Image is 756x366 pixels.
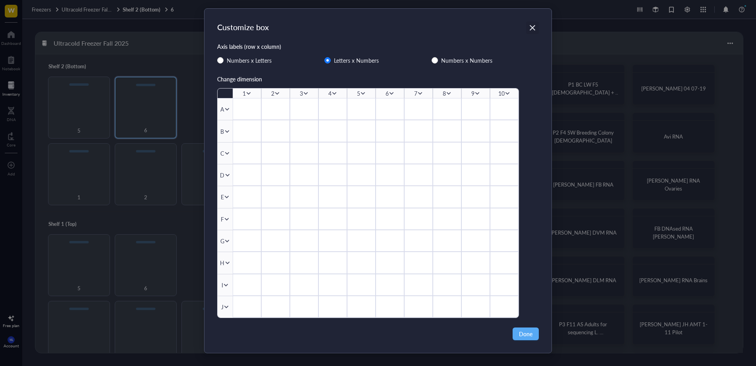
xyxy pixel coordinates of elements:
[220,258,224,267] div: H
[220,149,224,158] div: C
[220,127,224,136] div: B
[526,21,539,34] button: Close
[243,89,246,98] div: 1
[357,89,360,98] div: 5
[220,237,224,245] div: G
[220,171,224,179] div: D
[217,42,539,51] div: Axis labels (row x column)
[526,23,539,33] span: Close
[498,89,505,98] div: 10
[222,281,223,289] div: I
[221,302,224,311] div: J
[300,89,303,98] div: 3
[438,56,496,65] span: Numbers x Numbers
[217,21,269,33] div: Customize box
[220,105,224,114] div: A
[224,56,275,65] span: Numbers x Letters
[443,89,446,98] div: 8
[513,327,539,340] button: Done
[217,75,539,83] div: Change dimension
[386,89,389,98] div: 6
[328,89,332,98] div: 4
[331,56,382,65] span: Letters x Numbers
[271,89,274,98] div: 2
[519,329,532,338] span: Done
[414,89,417,98] div: 7
[221,193,224,201] div: E
[471,89,474,98] div: 9
[221,215,224,223] div: F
